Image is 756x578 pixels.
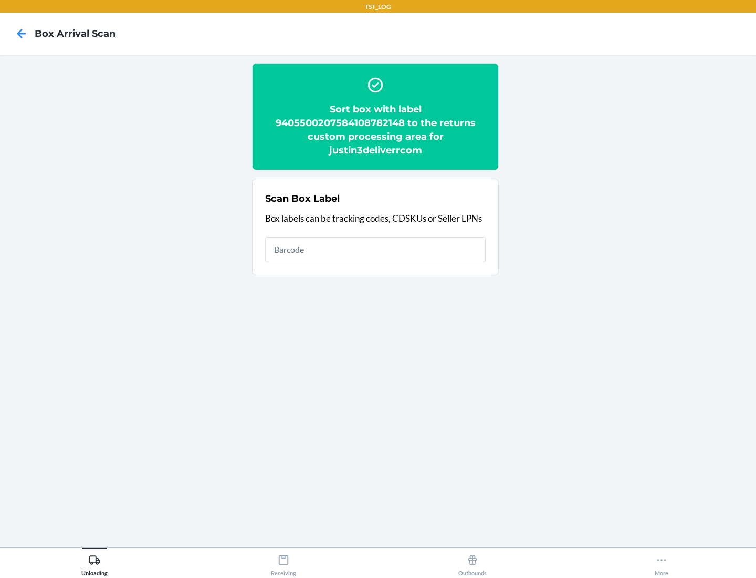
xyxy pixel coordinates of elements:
[189,548,378,576] button: Receiving
[458,550,487,576] div: Outbounds
[265,237,486,262] input: Barcode
[271,550,296,576] div: Receiving
[378,548,567,576] button: Outbounds
[567,548,756,576] button: More
[365,2,391,12] p: TST_LOG
[265,192,340,205] h2: Scan Box Label
[265,102,486,157] h2: Sort box with label 9405500207584108782148 to the returns custom processing area for justin3deliv...
[81,550,108,576] div: Unloading
[655,550,668,576] div: More
[35,27,115,40] h4: Box Arrival Scan
[265,212,486,225] p: Box labels can be tracking codes, CDSKUs or Seller LPNs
